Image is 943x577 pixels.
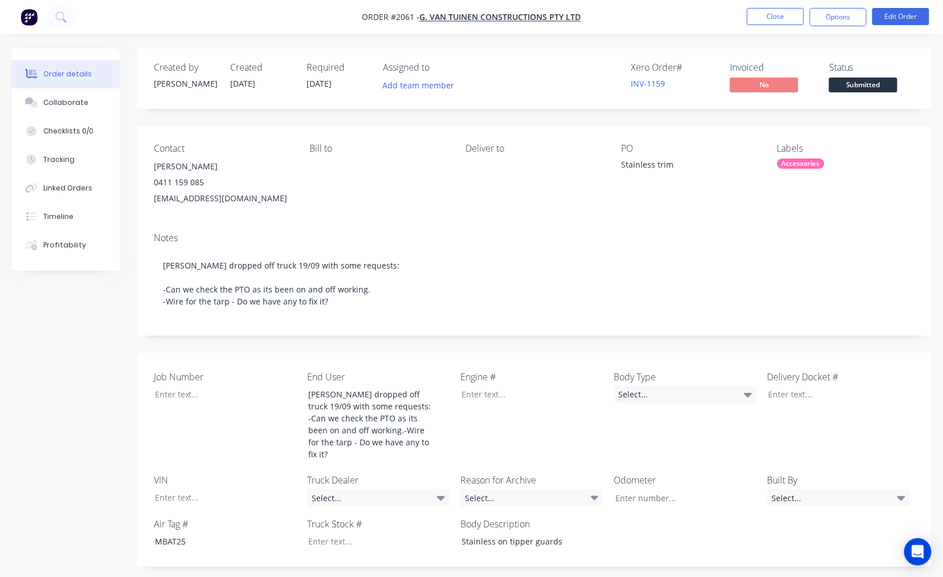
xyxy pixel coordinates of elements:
div: Created by [154,62,217,73]
button: Add team member [377,78,460,93]
button: Edit Order [872,8,929,25]
label: Engine # [460,370,603,384]
div: Bill to [309,143,447,154]
div: [PERSON_NAME] [154,159,291,174]
div: [EMAIL_ADDRESS][DOMAIN_NAME] [154,190,291,206]
span: Order #2061 - [362,12,420,23]
div: Linked Orders [43,183,92,193]
div: Required [307,62,369,73]
label: End User [307,370,450,384]
div: Collaborate [43,97,88,108]
div: MBAT25 [146,533,288,550]
label: Body Type [614,370,757,384]
input: Enter number... [606,489,756,506]
div: [PERSON_NAME]0411 159 085[EMAIL_ADDRESS][DOMAIN_NAME] [154,159,291,206]
div: Assigned to [383,62,497,73]
label: Delivery Docket # [768,370,910,384]
div: Deliver to [466,143,603,154]
label: Built By [768,473,910,487]
div: Order details [43,69,92,79]
button: Close [747,8,804,25]
span: No [730,78,798,92]
div: Status [829,62,915,73]
div: Invoiced [730,62,815,73]
button: Options [810,8,867,26]
div: [PERSON_NAME] dropped off truck 19/09 with some requests: -Can we check the PTO as its been on an... [299,386,442,462]
div: Stainless trim [621,159,758,174]
div: Timeline [43,212,74,222]
label: VIN [154,473,296,487]
label: Job Number [154,370,296,384]
div: Created [230,62,293,73]
button: Profitability [11,231,120,259]
label: Air Tag # [154,517,296,531]
div: 0411 159 085 [154,174,291,190]
button: Linked Orders [11,174,120,202]
div: Contact [154,143,291,154]
div: Select... [307,489,450,506]
div: Open Intercom Messenger [904,538,932,566]
button: Checklists 0/0 [11,117,120,145]
span: Submitted [829,78,897,92]
div: Accessories [777,159,824,169]
label: Body Description [460,517,603,531]
button: Timeline [11,202,120,231]
button: Add team member [383,78,460,93]
div: Labels [777,143,915,154]
div: Select... [460,489,603,506]
button: Submitted [829,78,897,95]
div: Tracking [43,155,75,165]
label: Odometer [614,473,757,487]
a: G. VAN TUINEN CONSTRUCTIONS PTY LTD [420,12,581,23]
label: Truck Dealer [307,473,450,487]
div: Notes [154,233,915,243]
div: Xero Order # [631,62,716,73]
div: Checklists 0/0 [43,126,93,136]
span: [DATE] [307,78,332,89]
button: Tracking [11,145,120,174]
button: Order details [11,60,120,88]
label: Reason for Archive [460,473,603,487]
div: Profitability [43,240,86,250]
div: [PERSON_NAME] [154,78,217,90]
div: Select... [614,386,757,403]
div: PO [621,143,758,154]
div: Select... [768,489,910,506]
div: Stainless on tipper guards [452,533,595,550]
div: [PERSON_NAME] dropped off truck 19/09 with some requests: -Can we check the PTO as its been on an... [154,248,915,319]
a: INV-1159 [631,78,665,89]
label: Truck Stock # [307,517,450,531]
button: Collaborate [11,88,120,117]
img: Factory [21,9,38,26]
span: [DATE] [230,78,255,89]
